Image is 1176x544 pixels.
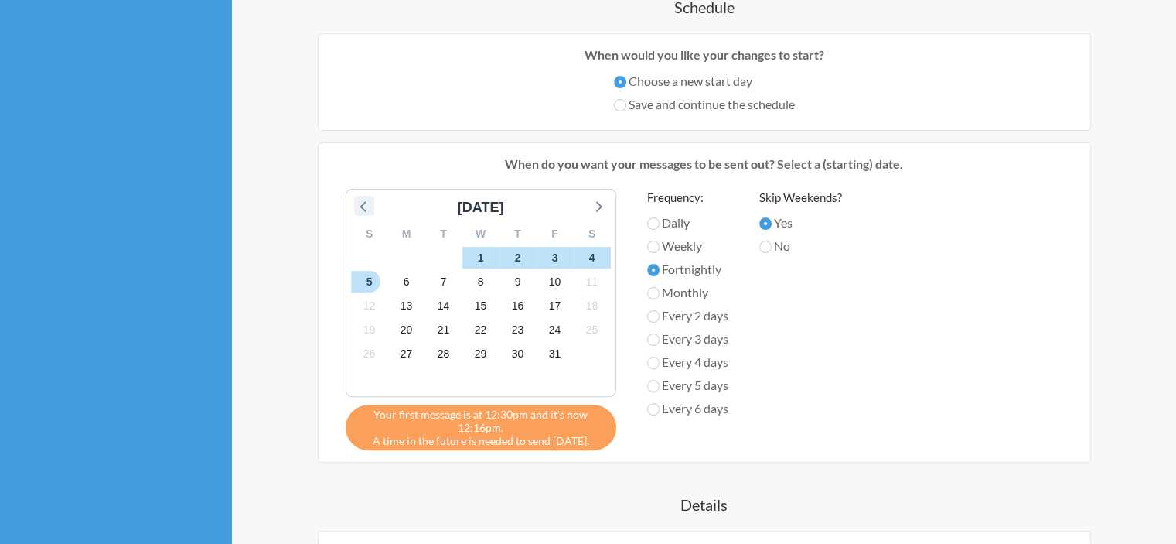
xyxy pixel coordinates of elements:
span: Saturday, November 29, 2025 [470,344,492,365]
span: Monday, November 17, 2025 [544,296,566,317]
input: Monthly [647,287,660,299]
h4: Details [263,494,1145,515]
div: S [351,222,388,246]
label: Monthly [647,283,728,302]
span: Wednesday, November 12, 2025 [359,296,380,317]
input: No [759,241,772,253]
div: [DATE] [452,197,510,218]
label: Every 4 days [647,353,728,371]
label: Daily [647,214,728,232]
label: Choose a new start day [614,72,795,91]
input: Save and continue the schedule [614,99,626,111]
span: Sunday, November 2, 2025 [507,247,529,269]
input: Every 2 days [647,310,660,323]
span: Wednesday, November 5, 2025 [359,271,380,293]
label: No [759,237,842,255]
div: F [537,222,574,246]
label: Save and continue the schedule [614,95,795,114]
label: Frequency: [647,189,728,207]
div: T [499,222,537,246]
span: Sunday, November 16, 2025 [507,296,529,317]
span: Monday, December 1, 2025 [544,344,566,365]
span: Friday, November 14, 2025 [433,296,455,317]
span: Friday, November 21, 2025 [433,320,455,341]
span: Sunday, November 23, 2025 [507,320,529,341]
span: Thursday, November 6, 2025 [396,271,418,293]
input: Daily [647,217,660,230]
div: A time in the future is needed to send [DATE]. [346,405,616,450]
span: Tuesday, November 25, 2025 [581,320,603,341]
span: Monday, November 24, 2025 [544,320,566,341]
input: Weekly [647,241,660,253]
input: Every 4 days [647,357,660,369]
span: Saturday, November 15, 2025 [470,296,492,317]
label: Weekly [647,237,728,255]
span: Wednesday, November 19, 2025 [359,320,380,341]
span: Sunday, November 30, 2025 [507,344,529,365]
label: Yes [759,214,842,232]
span: Saturday, November 1, 2025 [470,247,492,269]
div: S [574,222,611,246]
span: Saturday, November 22, 2025 [470,320,492,341]
input: Fortnightly [647,264,660,276]
span: Thursday, November 20, 2025 [396,320,418,341]
span: Thursday, November 27, 2025 [396,344,418,365]
span: Friday, November 7, 2025 [433,271,455,293]
input: Every 6 days [647,403,660,416]
div: W [462,222,499,246]
label: Every 3 days [647,330,728,348]
span: Monday, November 3, 2025 [544,247,566,269]
label: Every 6 days [647,399,728,418]
div: M [388,222,425,246]
div: T [425,222,462,246]
input: Choose a new start day [614,76,626,88]
input: Yes [759,217,772,230]
p: When would you like your changes to start? [330,46,1079,64]
span: Friday, November 28, 2025 [433,344,455,365]
p: When do you want your messages to be sent out? Select a (starting) date. [330,155,1079,173]
input: Every 3 days [647,334,660,346]
label: Every 2 days [647,306,728,325]
span: Tuesday, November 11, 2025 [581,271,603,293]
span: Saturday, November 8, 2025 [470,271,492,293]
label: Skip Weekends? [759,189,842,207]
input: Every 5 days [647,380,660,392]
span: Tuesday, November 4, 2025 [581,247,603,269]
span: Monday, November 10, 2025 [544,271,566,293]
label: Every 5 days [647,376,728,395]
span: Sunday, November 9, 2025 [507,271,529,293]
label: Fortnightly [647,260,728,279]
span: Your first message is at 12:30pm and it's now 12:16pm. [357,408,605,434]
span: Thursday, November 13, 2025 [396,296,418,317]
span: Wednesday, November 26, 2025 [359,344,380,365]
span: Tuesday, November 18, 2025 [581,296,603,317]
